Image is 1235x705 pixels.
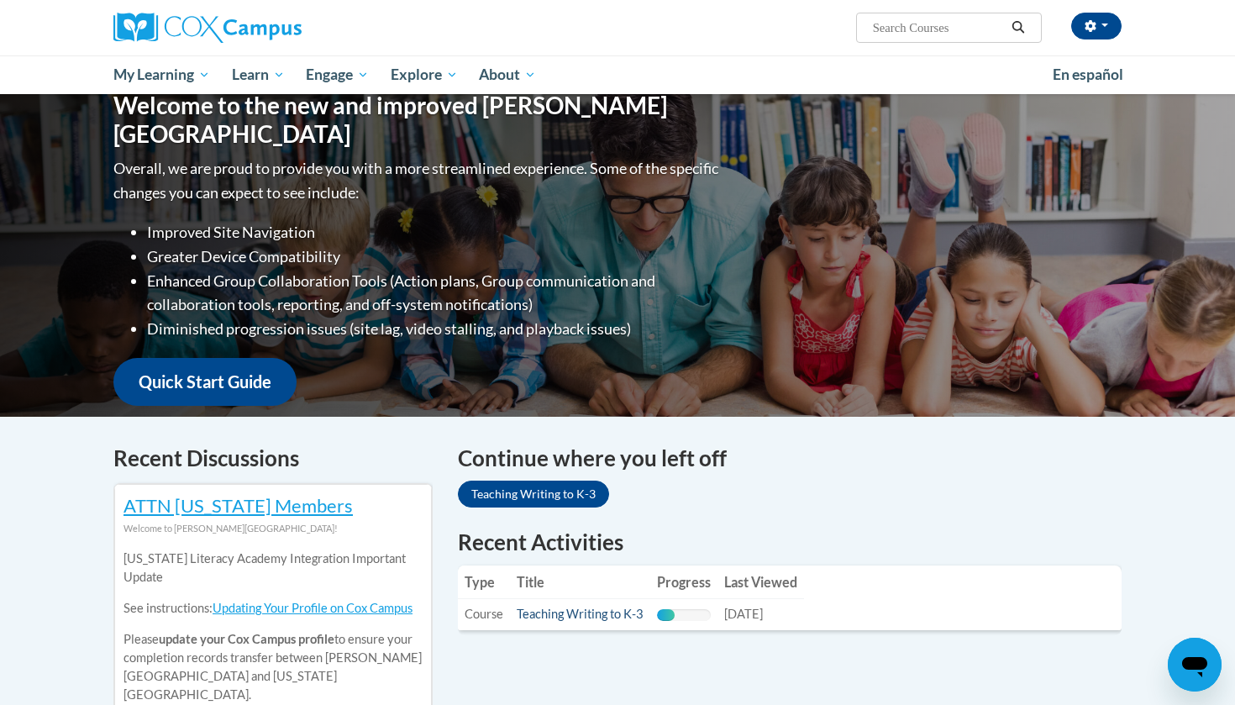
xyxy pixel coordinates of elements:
[113,92,723,148] h1: Welcome to the new and improved [PERSON_NAME][GEOGRAPHIC_DATA]
[295,55,380,94] a: Engage
[510,566,650,599] th: Title
[380,55,469,94] a: Explore
[458,481,609,508] a: Teaching Writing to K-3
[458,566,510,599] th: Type
[113,358,297,406] a: Quick Start Guide
[458,527,1122,557] h1: Recent Activities
[657,609,675,621] div: Progress, %
[88,55,1147,94] div: Main menu
[123,550,423,587] p: [US_STATE] Literacy Academy Integration Important Update
[232,65,285,85] span: Learn
[479,65,536,85] span: About
[123,599,423,618] p: See instructions:
[465,607,503,621] span: Course
[123,519,423,538] div: Welcome to [PERSON_NAME][GEOGRAPHIC_DATA]!
[113,13,433,43] a: Cox Campus
[147,245,723,269] li: Greater Device Compatibility
[1071,13,1122,39] button: Account Settings
[1168,638,1222,692] iframe: Button to launch messaging window
[650,566,717,599] th: Progress
[147,220,723,245] li: Improved Site Navigation
[1006,18,1031,38] button: Search
[113,156,723,205] p: Overall, we are proud to provide you with a more streamlined experience. Some of the specific cha...
[113,65,210,85] span: My Learning
[724,607,763,621] span: [DATE]
[147,269,723,318] li: Enhanced Group Collaboration Tools (Action plans, Group communication and collaboration tools, re...
[123,494,353,517] a: ATTN [US_STATE] Members
[221,55,296,94] a: Learn
[113,442,433,475] h4: Recent Discussions
[306,65,369,85] span: Engage
[458,442,1122,475] h4: Continue where you left off
[1042,57,1134,92] a: En español
[159,632,334,646] b: update your Cox Campus profile
[871,18,1006,38] input: Search Courses
[113,13,302,43] img: Cox Campus
[213,601,413,615] a: Updating Your Profile on Cox Campus
[147,317,723,341] li: Diminished progression issues (site lag, video stalling, and playback issues)
[1053,66,1123,83] span: En español
[717,566,804,599] th: Last Viewed
[102,55,221,94] a: My Learning
[391,65,458,85] span: Explore
[469,55,548,94] a: About
[517,607,644,621] a: Teaching Writing to K-3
